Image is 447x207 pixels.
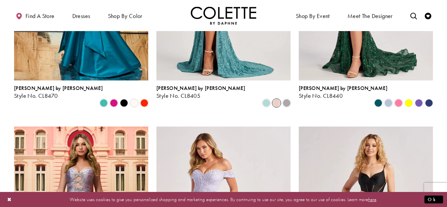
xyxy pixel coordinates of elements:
span: Shop By Event [296,13,330,19]
i: Yellow [405,99,413,107]
span: Meet the designer [348,13,393,19]
button: Close Dialog [4,194,15,205]
a: here [368,196,376,202]
div: Colette by Daphne Style No. CL8470 [14,85,103,99]
span: Find a store [26,13,55,19]
i: Sea Glass [262,99,270,107]
span: Style No. CL8470 [14,92,58,99]
a: Check Wishlist [423,7,433,25]
i: Diamond White [130,99,138,107]
span: [PERSON_NAME] by [PERSON_NAME] [14,85,103,92]
span: Shop by color [106,7,144,25]
a: Visit Home Page [191,7,256,25]
span: Dresses [72,13,90,19]
span: Style No. CL8405 [156,92,200,99]
span: Dresses [71,7,92,25]
div: Colette by Daphne Style No. CL8405 [156,85,245,99]
i: Smoke [283,99,291,107]
span: Shop By Event [294,7,331,25]
span: Shop by color [108,13,142,19]
a: Toggle search [409,7,419,25]
a: Meet the designer [346,7,394,25]
a: Find a store [14,7,56,25]
i: Navy Blue [425,99,433,107]
img: Colette by Daphne [191,7,256,25]
i: Ice Blue [384,99,392,107]
i: Scarlet [140,99,148,107]
button: Submit Dialog [424,195,443,203]
i: Fuchsia [110,99,118,107]
p: Website uses cookies to give you personalized shopping and marketing experiences. By continuing t... [47,195,400,204]
i: Black [120,99,128,107]
i: Rose [273,99,280,107]
span: [PERSON_NAME] by [PERSON_NAME] [156,85,245,92]
i: Spruce [374,99,382,107]
span: [PERSON_NAME] by [PERSON_NAME] [299,85,387,92]
i: Cotton Candy [395,99,402,107]
span: Style No. CL8440 [299,92,343,99]
div: Colette by Daphne Style No. CL8440 [299,85,387,99]
i: Turquoise [100,99,108,107]
i: Violet [415,99,423,107]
